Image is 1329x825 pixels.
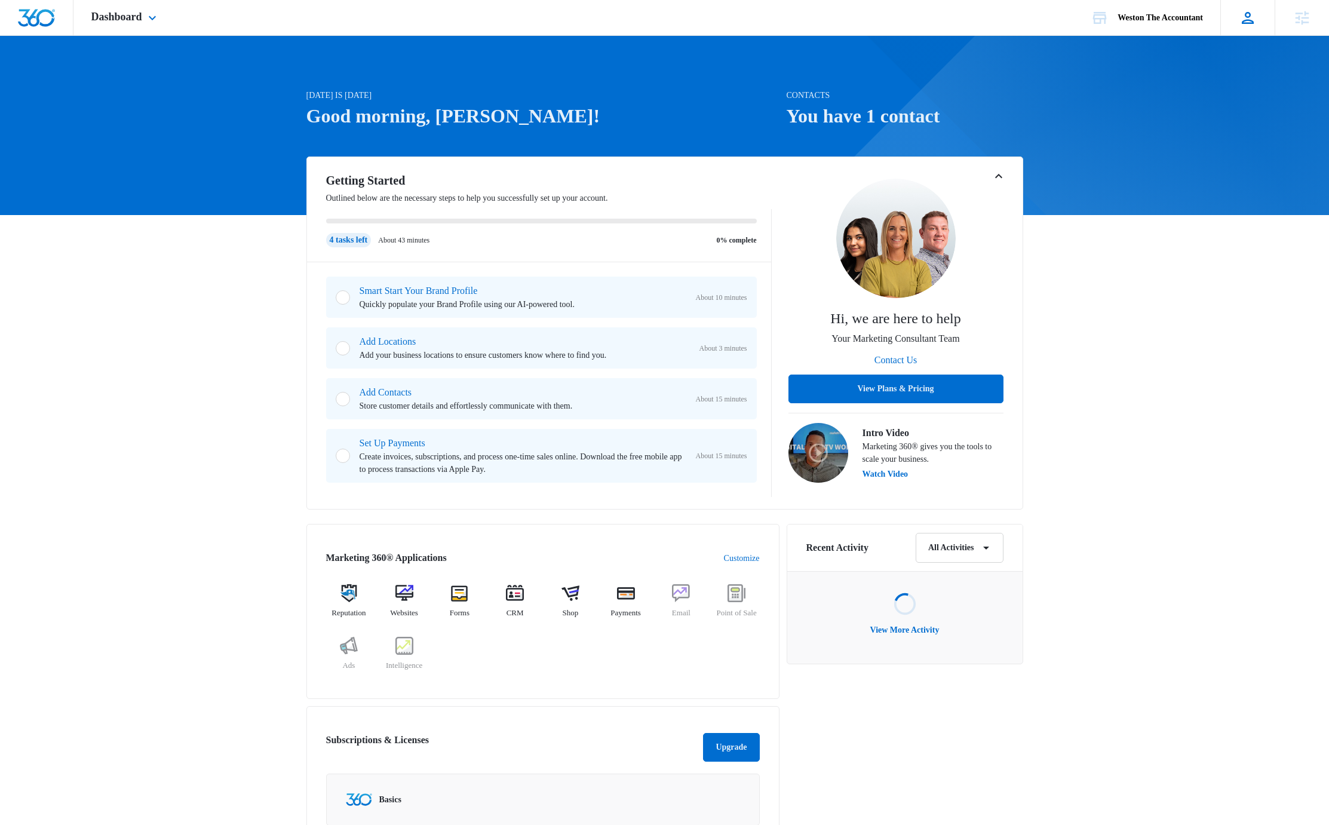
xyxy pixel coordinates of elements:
[326,584,372,627] a: Reputation
[326,192,772,204] p: Outlined below are the necessary steps to help you successfully set up your account.
[724,552,760,565] a: Customize
[492,584,538,627] a: CRM
[360,286,478,296] a: Smart Start Your Brand Profile
[390,607,418,619] span: Websites
[717,235,757,246] p: 0% complete
[992,169,1006,183] button: Toggle Collapse
[507,607,524,619] span: CRM
[787,89,1023,102] p: Contacts
[450,607,469,619] span: Forms
[91,11,142,23] span: Dashboard
[863,426,1003,440] h3: Intro Video
[437,584,483,627] a: Forms
[672,607,690,619] span: Email
[563,607,579,619] span: Shop
[326,551,447,565] h2: Marketing 360® Applications
[696,450,747,461] span: About 15 minutes
[381,637,427,680] a: Intelligence
[360,438,425,448] a: Set Up Payments
[863,346,929,375] button: Contact Us
[863,470,908,479] button: Watch Video
[332,607,366,619] span: Reputation
[787,102,1023,130] h1: You have 1 contact
[326,733,429,757] h2: Subscriptions & Licenses
[306,102,779,130] h1: Good morning, [PERSON_NAME]!
[603,584,649,627] a: Payments
[346,793,372,806] img: Marketing 360 Logo
[610,607,641,619] span: Payments
[830,308,961,329] p: Hi, we are here to help
[696,394,747,404] span: About 15 minutes
[386,660,422,671] span: Intelligence
[858,616,952,645] button: View More Activity
[806,541,868,555] h6: Recent Activity
[788,375,1003,403] button: View Plans & Pricing
[326,171,772,189] h2: Getting Started
[714,584,760,627] a: Point of Sale
[342,660,355,671] span: Ads
[326,233,372,247] div: 4 tasks left
[863,440,1003,465] p: Marketing 360® gives you the tools to scale your business.
[548,584,594,627] a: Shop
[360,450,686,476] p: Create invoices, subscriptions, and process one-time sales online. Download the free mobile app t...
[1118,13,1203,23] div: account name
[360,387,412,397] a: Add Contacts
[717,607,757,619] span: Point of Sale
[378,235,429,246] p: About 43 minutes
[326,637,372,680] a: Ads
[379,793,401,806] p: Basics
[916,533,1003,563] button: All Activities
[306,89,779,102] p: [DATE] is [DATE]
[360,349,690,361] p: Add your business locations to ensure customers know where to find you.
[381,584,427,627] a: Websites
[699,343,747,354] span: About 3 minutes
[703,733,759,762] button: Upgrade
[831,332,959,346] p: Your Marketing Consultant Team
[788,423,848,483] img: Intro Video
[696,292,747,303] span: About 10 minutes
[360,400,686,412] p: Store customer details and effortlessly communicate with them.
[360,336,416,346] a: Add Locations
[658,584,704,627] a: Email
[360,298,686,311] p: Quickly populate your Brand Profile using our AI-powered tool.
